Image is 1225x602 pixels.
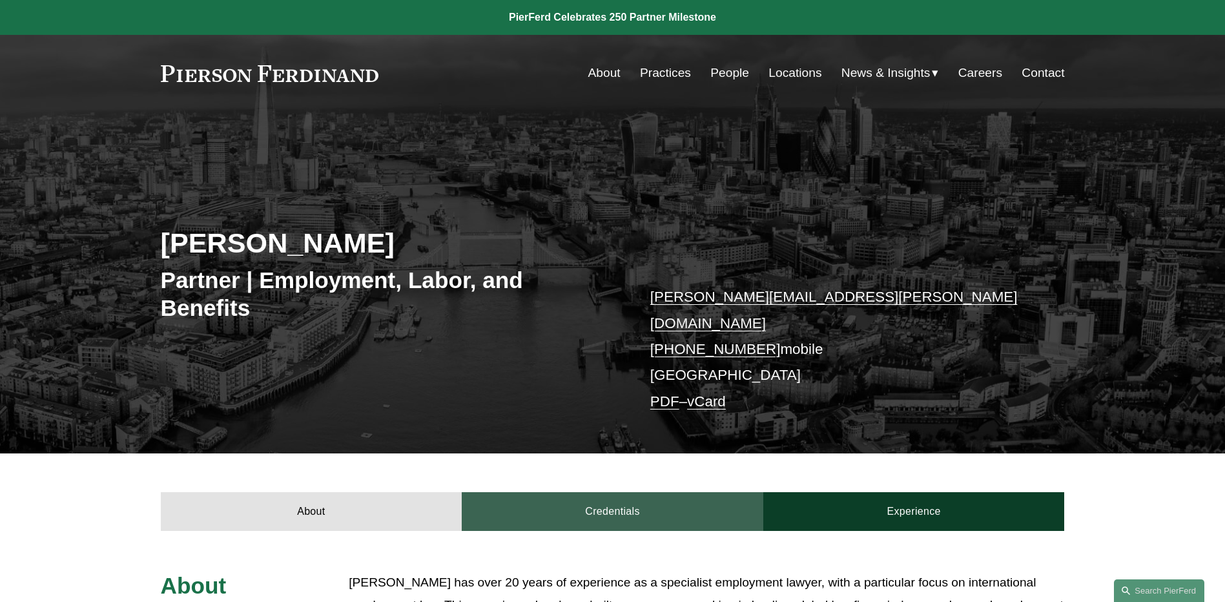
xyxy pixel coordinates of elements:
[161,492,462,531] a: About
[687,393,726,410] a: vCard
[462,492,763,531] a: Credentials
[841,61,939,85] a: folder dropdown
[841,62,931,85] span: News & Insights
[161,226,613,260] h2: [PERSON_NAME]
[1114,579,1204,602] a: Search this site
[588,61,621,85] a: About
[958,61,1002,85] a: Careers
[650,393,679,410] a: PDF
[650,341,781,357] a: [PHONE_NUMBER]
[640,61,691,85] a: Practices
[763,492,1065,531] a: Experience
[1022,61,1064,85] a: Contact
[650,289,1018,331] a: [PERSON_NAME][EMAIL_ADDRESS][PERSON_NAME][DOMAIN_NAME]
[161,573,227,598] span: About
[768,61,821,85] a: Locations
[710,61,749,85] a: People
[161,266,613,322] h3: Partner | Employment, Labor, and Benefits
[650,284,1027,415] p: mobile [GEOGRAPHIC_DATA] –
